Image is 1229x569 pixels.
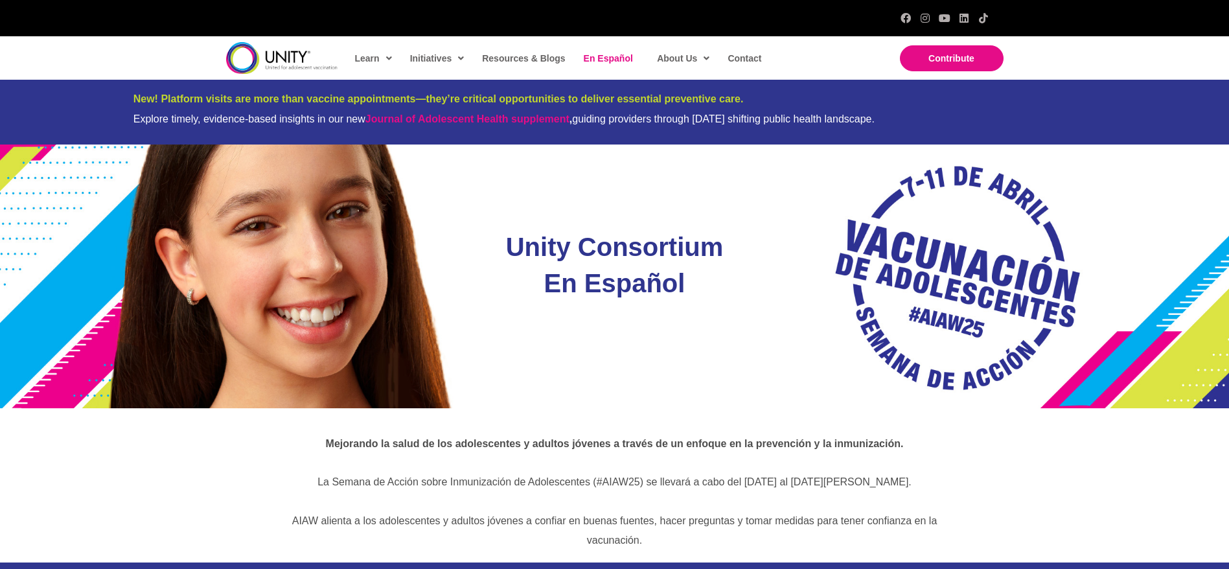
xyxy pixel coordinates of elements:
[728,53,761,64] span: Contact
[901,13,911,23] a: Facebook
[920,13,930,23] a: Instagram
[657,49,709,68] span: About Us
[978,13,989,23] a: TikTok
[271,472,958,492] p: La Semana de Acción sobre Inmunización de Adolescentes (#AIAW25) se llevará a cabo del [DATE] al ...
[650,43,715,73] a: About Us
[928,53,974,64] span: Contribute
[326,438,904,449] strong: Mejorando la salud de los adolescentes y adultos jóvenes a través de un enfoque en la prevención ...
[133,93,744,104] span: New! Platform visits are more than vaccine appointments—they’re critical opportunities to deliver...
[476,43,570,73] a: Resources & Blogs
[584,53,633,64] span: En Español
[900,45,1004,71] a: Contribute
[482,53,565,64] span: Resources & Blogs
[365,113,569,124] a: Journal of Adolescent Health supplement
[365,113,572,124] strong: ,
[721,43,766,73] a: Contact
[506,233,724,297] span: Unity Consortium En Español
[410,49,465,68] span: Initiatives
[226,42,338,74] img: unity-logo-dark
[577,43,638,73] a: En Español
[959,13,969,23] a: LinkedIn
[355,49,392,68] span: Learn
[939,13,950,23] a: YouTube
[133,113,1096,125] div: Explore timely, evidence-based insights in our new guiding providers through [DATE] shifting publ...
[271,511,958,550] p: AIAW alienta a los adolescentes y adultos jóvenes a confiar en buenas fuentes, hacer preguntas y ...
